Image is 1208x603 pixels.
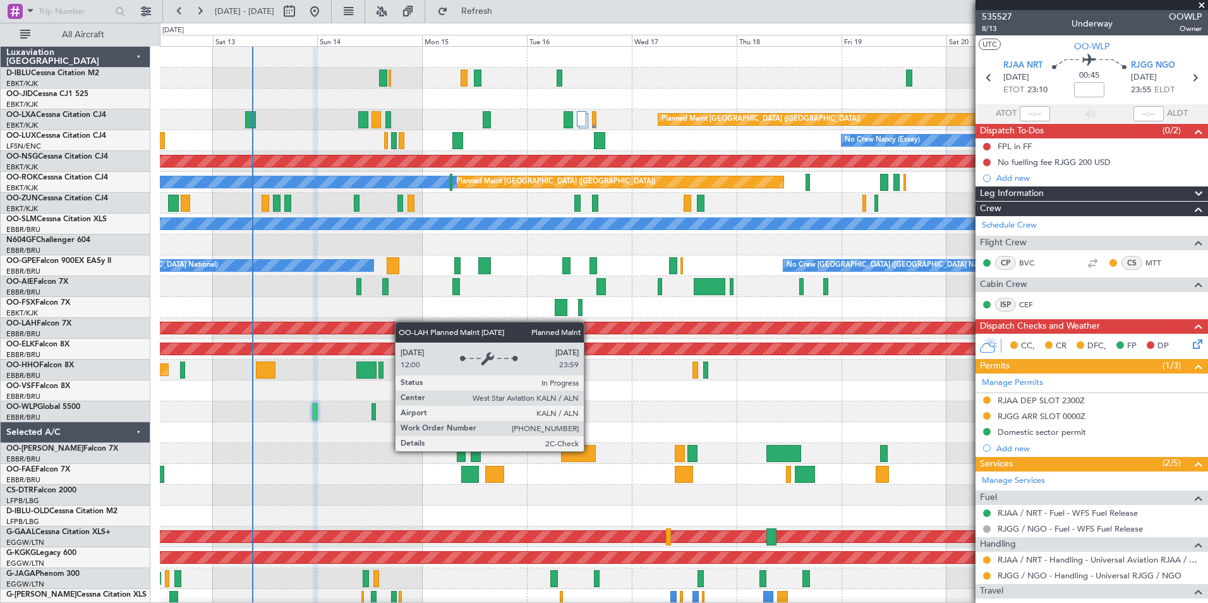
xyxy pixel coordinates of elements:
[982,219,1037,232] a: Schedule Crew
[6,371,40,381] a: EBBR/BRU
[982,10,1012,23] span: 535527
[982,23,1012,34] span: 8/13
[6,195,108,202] a: OO-ZUNCessna Citation CJ4
[982,377,1043,389] a: Manage Permits
[996,173,1202,183] div: Add new
[1021,340,1035,353] span: CC,
[980,457,1013,472] span: Services
[980,490,997,505] span: Fuel
[1131,71,1157,84] span: [DATE]
[845,131,920,150] div: No Crew Nancy (Essey)
[1056,340,1066,353] span: CR
[980,186,1044,201] span: Leg Information
[6,90,33,98] span: OO-JID
[6,528,35,536] span: G-GAAL
[6,454,40,464] a: EBBR/BRU
[215,6,274,17] span: [DATE] - [DATE]
[6,570,35,578] span: G-JAGA
[980,202,1001,216] span: Crew
[6,413,40,422] a: EBBR/BRU
[1079,70,1099,82] span: 00:45
[6,445,83,453] span: OO-[PERSON_NAME]
[6,580,44,589] a: EGGW/LTN
[998,141,1032,152] div: FPL in FF
[213,35,318,46] div: Sat 13
[6,475,40,485] a: EBBR/BRU
[527,35,632,46] div: Tue 16
[6,236,36,244] span: N604GF
[996,443,1202,454] div: Add new
[6,288,40,297] a: EBBR/BRU
[6,549,76,557] a: G-KGKGLegacy 600
[432,1,507,21] button: Refresh
[787,256,998,275] div: No Crew [GEOGRAPHIC_DATA] ([GEOGRAPHIC_DATA] National)
[6,487,76,494] a: CS-DTRFalcon 2000
[998,395,1085,406] div: RJAA DEP SLOT 2300Z
[6,278,68,286] a: OO-AIEFalcon 7X
[996,107,1017,120] span: ATOT
[450,7,504,16] span: Refresh
[6,70,99,77] a: D-IBLUCessna Citation M2
[6,257,111,265] a: OO-GPEFalcon 900EX EASy II
[1154,84,1175,97] span: ELDT
[6,517,39,527] a: LFPB/LBG
[1003,84,1024,97] span: ETOT
[998,554,1202,565] a: RJAA / NRT - Handling - Universal Aviation RJAA / NRT
[995,298,1016,312] div: ISP
[998,411,1085,422] div: RJGG ARR SLOT 0000Z
[1169,10,1202,23] span: OOWLP
[6,508,118,515] a: D-IBLU-OLDCessna Citation M2
[998,157,1111,167] div: No fuelling fee RJGG 200 USD
[6,299,35,307] span: OO-FSX
[6,90,88,98] a: OO-JIDCessna CJ1 525
[1163,359,1181,372] span: (1/3)
[998,508,1138,518] a: RJAA / NRT - Fuel - WFS Fuel Release
[6,267,40,276] a: EBBR/BRU
[1127,340,1137,353] span: FP
[1003,71,1029,84] span: [DATE]
[6,216,37,223] span: OO-SLM
[1163,124,1181,137] span: (0/2)
[6,79,38,88] a: EBKT/KJK
[162,25,184,36] div: [DATE]
[39,2,111,21] input: Trip Number
[1003,59,1042,72] span: RJAA NRT
[1163,456,1181,470] span: (2/5)
[6,121,38,130] a: EBKT/KJK
[6,382,35,390] span: OO-VSF
[6,174,108,181] a: OO-ROKCessna Citation CJ4
[1019,299,1048,310] a: CEF
[6,559,44,568] a: EGGW/LTN
[980,584,1003,599] span: Travel
[6,132,106,140] a: OO-LUXCessna Citation CJ4
[6,132,36,140] span: OO-LUX
[6,329,40,339] a: EBBR/BRU
[456,173,655,192] div: Planned Maint [GEOGRAPHIC_DATA] ([GEOGRAPHIC_DATA])
[737,35,842,46] div: Thu 18
[980,124,1044,138] span: Dispatch To-Dos
[6,538,44,547] a: EGGW/LTN
[998,570,1181,581] a: RJGG / NGO - Handling - Universal RJGG / NGO
[6,142,41,151] a: LFSN/ENC
[946,35,1051,46] div: Sat 20
[6,111,106,119] a: OO-LXACessna Citation CJ4
[1145,257,1174,269] a: MTT
[998,427,1086,437] div: Domestic sector permit
[1074,40,1109,53] span: OO-WLP
[1169,23,1202,34] span: Owner
[632,35,737,46] div: Wed 17
[317,35,422,46] div: Sun 14
[6,153,38,161] span: OO-NSG
[979,39,1001,50] button: UTC
[6,403,37,411] span: OO-WLP
[1087,340,1106,353] span: DFC,
[6,183,38,193] a: EBKT/KJK
[6,445,118,453] a: OO-[PERSON_NAME]Falcon 7X
[6,382,70,390] a: OO-VSFFalcon 8X
[6,362,74,369] a: OO-HHOFalcon 8X
[6,195,38,202] span: OO-ZUN
[6,308,38,318] a: EBKT/KJK
[6,174,38,181] span: OO-ROK
[6,299,70,307] a: OO-FSXFalcon 7X
[6,162,38,172] a: EBKT/KJK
